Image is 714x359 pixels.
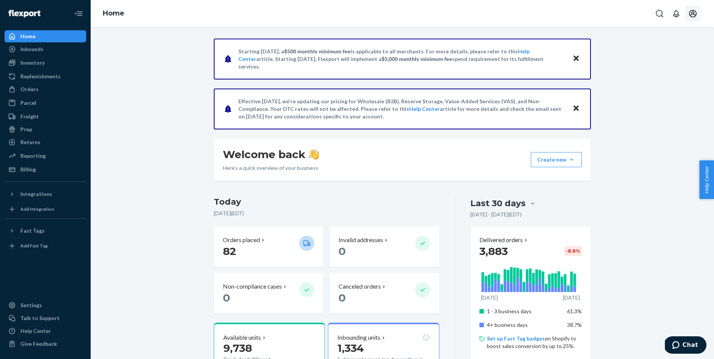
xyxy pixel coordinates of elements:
[223,282,282,291] p: Non-compliance cases
[223,291,230,304] span: 0
[669,6,684,21] button: Open notifications
[5,163,86,176] a: Billing
[20,227,45,235] div: Fast Tags
[382,56,452,62] span: $5,000 monthly minimum fee
[20,33,36,40] div: Home
[5,203,86,215] a: Add Integration
[214,273,323,314] button: Non-compliance cases 0
[238,98,565,120] p: Effective [DATE], we're updating our pricing for Wholesale (B2B), Reserve Storage, Value-Added Se...
[20,152,46,160] div: Reporting
[8,10,40,17] img: Flexport logo
[567,322,582,328] span: 38.7%
[487,308,561,315] p: 1 - 3 business days
[20,190,52,198] div: Integrations
[337,342,364,354] span: 1,334
[5,136,86,148] a: Returns
[20,340,57,348] div: Give Feedback
[5,150,86,162] a: Reporting
[329,227,439,267] button: Invalid addresses 0
[652,6,667,21] button: Open Search Box
[5,30,86,42] a: Home
[5,97,86,109] a: Parcel
[699,160,714,199] button: Help Center
[479,236,529,244] button: Delivered orders
[97,3,130,25] ol: breadcrumbs
[487,335,582,350] p: on Shopify to boost sales conversion by up to 25%.
[20,85,39,93] div: Orders
[20,301,42,309] div: Settings
[338,236,383,244] p: Invalid addresses
[479,245,508,258] span: 3,883
[5,188,86,200] button: Integrations
[571,103,581,114] button: Close
[214,210,439,217] p: [DATE] ( EDT )
[5,57,86,69] a: Inventory
[223,245,236,258] span: 82
[571,53,581,64] button: Close
[5,83,86,95] a: Orders
[20,327,51,335] div: Help Center
[470,197,525,209] div: Last 30 days
[481,294,498,301] p: [DATE]
[665,336,706,355] iframe: Opens a widget where you can chat to one of our agents
[5,299,86,311] a: Settings
[5,325,86,337] a: Help Center
[20,99,36,107] div: Parcel
[20,314,60,322] div: Talk to Support
[223,342,252,354] span: 9,738
[329,273,439,314] button: Canceled orders 0
[71,6,86,21] button: Close Navigation
[20,59,45,67] div: Inventory
[337,333,380,342] p: Inbounding units
[5,110,86,123] a: Freight
[223,333,261,342] p: Available units
[531,152,582,167] button: Create new
[5,70,86,82] a: Replenishments
[5,338,86,350] button: Give Feedback
[20,126,32,133] div: Prep
[338,245,346,258] span: 0
[487,321,561,329] p: 4+ business days
[284,48,351,54] span: $500 monthly minimum fee
[338,291,346,304] span: 0
[20,73,60,80] div: Replenishments
[238,48,565,70] p: Starting [DATE], a is applicable to all merchants. For more details, please refer to this article...
[20,45,43,53] div: Inbounds
[214,196,439,208] h3: Today
[20,242,48,249] div: Add Fast Tag
[487,335,545,342] a: Set up Fast Tag badges
[5,312,86,324] button: Talk to Support
[20,206,54,212] div: Add Integration
[309,149,319,160] img: hand-wave emoji
[5,43,86,55] a: Inbounds
[5,240,86,252] a: Add Fast Tag
[5,225,86,237] button: Fast Tags
[223,164,319,172] p: Here’s a quick overview of your business
[214,227,323,267] button: Orders placed 82
[409,106,440,112] a: Help Center
[563,294,580,301] p: [DATE]
[470,211,522,218] p: [DATE] - [DATE] ( EDT )
[685,6,700,21] button: Open account menu
[567,308,582,314] span: 61.3%
[20,166,36,173] div: Billing
[20,138,40,146] div: Returns
[338,282,381,291] p: Canceled orders
[103,9,124,17] a: Home
[223,148,319,161] h1: Welcome back
[5,123,86,135] a: Prep
[564,246,582,256] div: -8.8 %
[20,113,39,120] div: Freight
[223,236,260,244] p: Orders placed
